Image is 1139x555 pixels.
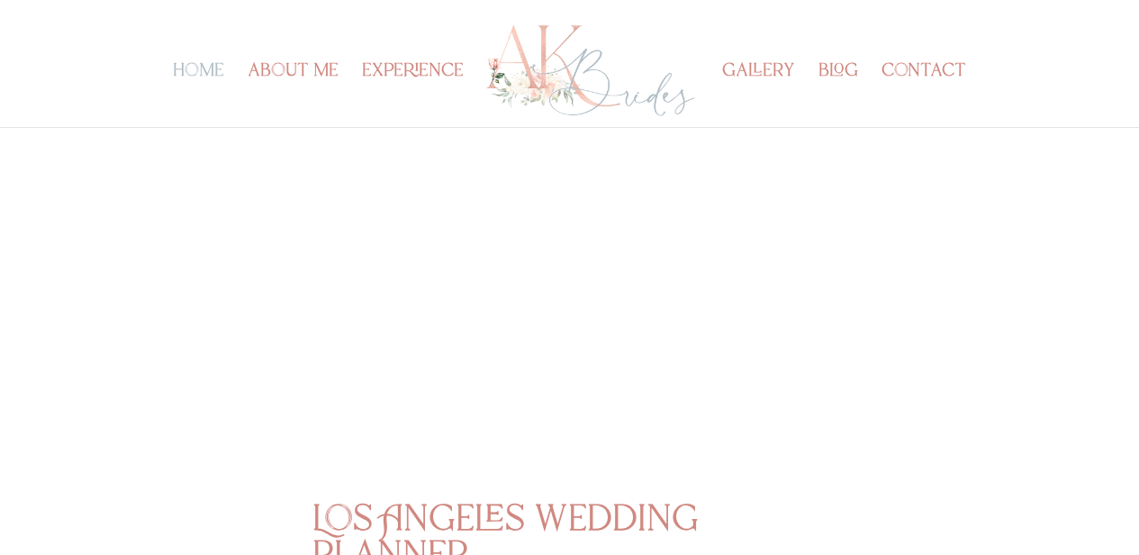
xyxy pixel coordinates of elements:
[248,65,339,127] a: about me
[484,20,698,122] img: Los Angeles Wedding Planner - AK Brides
[818,65,858,127] a: blog
[881,65,966,127] a: contact
[362,65,464,127] a: experience
[173,65,224,127] a: home
[722,65,795,127] a: gallery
